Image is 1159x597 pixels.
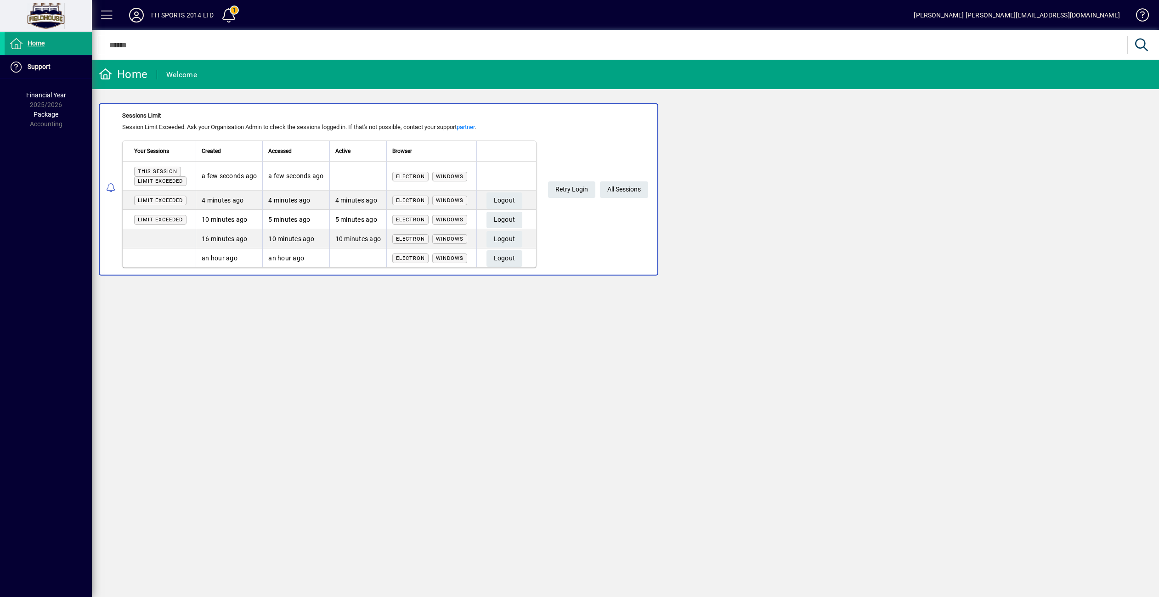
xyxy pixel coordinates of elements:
[99,67,147,82] div: Home
[436,197,464,203] span: Windows
[202,146,221,156] span: Created
[92,103,1159,276] app-alert-notification-menu-item: Sessions Limit
[138,197,183,203] span: Limit exceeded
[196,229,262,248] td: 16 minutes ago
[122,123,537,132] div: Session Limit Exceeded. Ask your Organisation Admin to check the sessions logged in. If that's no...
[262,248,329,267] td: an hour ago
[436,236,464,242] span: Windows
[396,197,425,203] span: Electron
[151,8,214,23] div: FH SPORTS 2014 LTD
[138,217,183,223] span: Limit exceeded
[486,192,523,209] button: Logout
[196,191,262,210] td: 4 minutes ago
[34,111,58,118] span: Package
[600,181,648,198] a: All Sessions
[486,231,523,248] button: Logout
[396,217,425,223] span: Electron
[486,250,523,267] button: Logout
[28,63,51,70] span: Support
[396,236,425,242] span: Electron
[166,68,197,82] div: Welcome
[548,181,595,198] button: Retry Login
[262,162,329,191] td: a few seconds ago
[494,212,515,227] span: Logout
[436,174,464,180] span: Windows
[555,182,588,197] span: Retry Login
[268,146,292,156] span: Accessed
[196,210,262,229] td: 10 minutes ago
[494,251,515,266] span: Logout
[196,162,262,191] td: a few seconds ago
[138,178,183,184] span: Limit exceeded
[914,8,1120,23] div: [PERSON_NAME] [PERSON_NAME][EMAIL_ADDRESS][DOMAIN_NAME]
[436,255,464,261] span: Windows
[494,193,515,208] span: Logout
[138,169,177,175] span: This session
[262,229,329,248] td: 10 minutes ago
[26,91,66,99] span: Financial Year
[329,191,387,210] td: 4 minutes ago
[134,146,169,156] span: Your Sessions
[262,191,329,210] td: 4 minutes ago
[396,255,425,261] span: Electron
[262,210,329,229] td: 5 minutes ago
[486,212,523,228] button: Logout
[457,124,475,130] a: partner
[122,111,537,120] div: Sessions Limit
[122,7,151,23] button: Profile
[436,217,464,223] span: Windows
[329,210,387,229] td: 5 minutes ago
[5,56,92,79] a: Support
[1129,2,1148,32] a: Knowledge Base
[329,229,387,248] td: 10 minutes ago
[28,39,45,47] span: Home
[196,248,262,267] td: an hour ago
[607,182,641,197] span: All Sessions
[335,146,351,156] span: Active
[494,231,515,247] span: Logout
[392,146,412,156] span: Browser
[396,174,425,180] span: Electron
